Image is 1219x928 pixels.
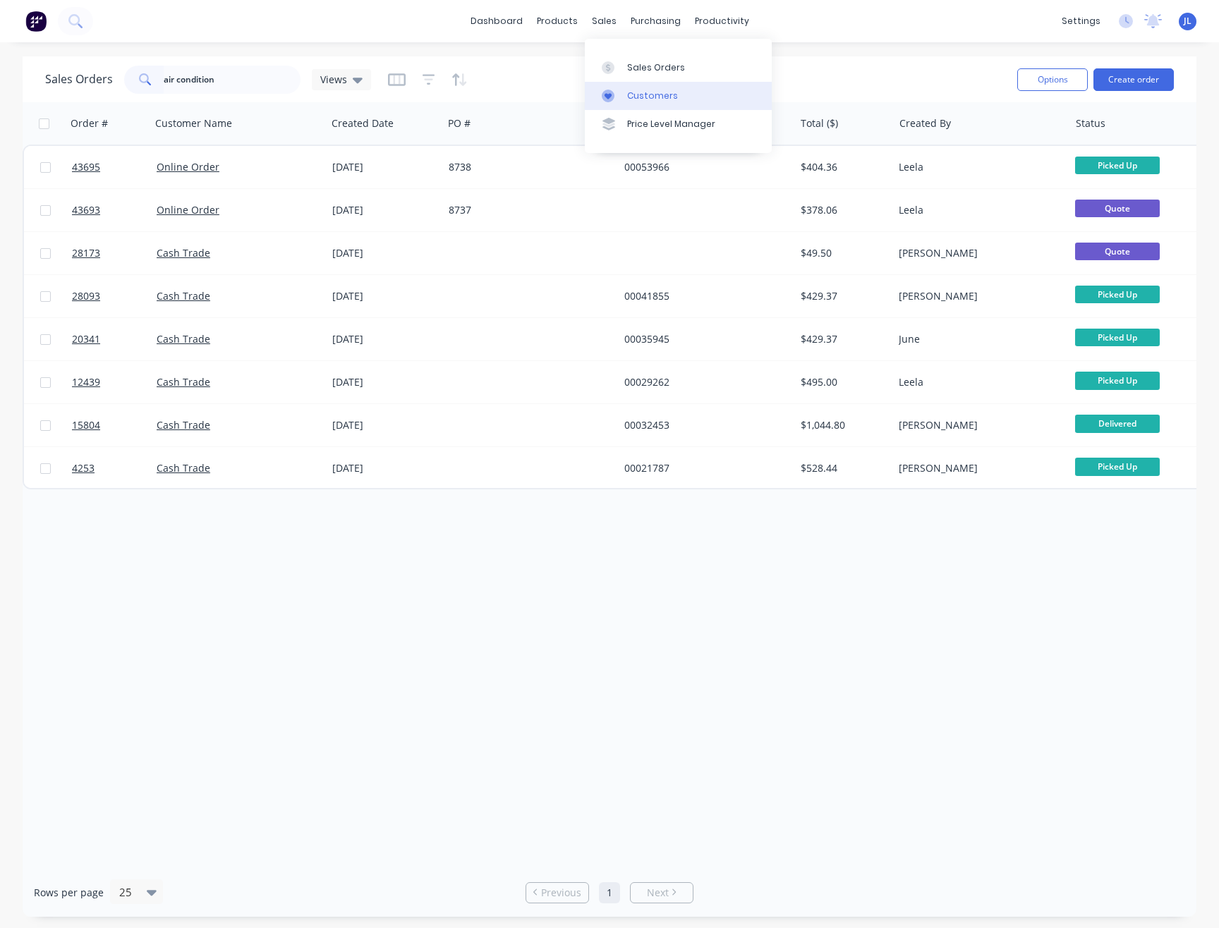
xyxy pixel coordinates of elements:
[332,461,437,475] div: [DATE]
[332,203,437,217] div: [DATE]
[332,160,437,174] div: [DATE]
[72,146,157,188] a: 43695
[1075,243,1160,260] span: Quote
[624,418,781,432] div: 00032453
[899,203,1055,217] div: Leela
[899,246,1055,260] div: [PERSON_NAME]
[624,332,781,346] div: 00035945
[899,332,1055,346] div: June
[801,116,838,130] div: Total ($)
[463,11,530,32] a: dashboard
[332,116,394,130] div: Created Date
[164,66,301,94] input: Search...
[520,882,699,903] ul: Pagination
[624,160,781,174] div: 00053966
[449,203,605,217] div: 8737
[624,375,781,389] div: 00029262
[155,116,232,130] div: Customer Name
[801,289,883,303] div: $429.37
[624,289,781,303] div: 00041855
[449,160,605,174] div: 8738
[72,404,157,446] a: 15804
[599,882,620,903] a: Page 1 is your current page
[801,332,883,346] div: $429.37
[801,203,883,217] div: $378.06
[72,332,100,346] span: 20341
[541,886,581,900] span: Previous
[72,160,100,174] span: 43695
[899,461,1055,475] div: [PERSON_NAME]
[801,375,883,389] div: $495.00
[157,375,210,389] a: Cash Trade
[72,361,157,403] a: 12439
[688,11,756,32] div: productivity
[72,418,100,432] span: 15804
[72,447,157,489] a: 4253
[801,461,883,475] div: $528.44
[157,332,210,346] a: Cash Trade
[1076,116,1105,130] div: Status
[71,116,108,130] div: Order #
[899,418,1055,432] div: [PERSON_NAME]
[320,72,347,87] span: Views
[1055,11,1108,32] div: settings
[157,289,210,303] a: Cash Trade
[72,289,100,303] span: 28093
[1075,329,1160,346] span: Picked Up
[1075,458,1160,475] span: Picked Up
[585,11,624,32] div: sales
[1017,68,1088,91] button: Options
[1075,372,1160,389] span: Picked Up
[157,461,210,475] a: Cash Trade
[332,375,437,389] div: [DATE]
[624,11,688,32] div: purchasing
[72,461,95,475] span: 4253
[448,116,471,130] div: PO #
[332,289,437,303] div: [DATE]
[25,11,47,32] img: Factory
[72,232,157,274] a: 28173
[332,332,437,346] div: [DATE]
[332,246,437,260] div: [DATE]
[627,61,685,74] div: Sales Orders
[1075,415,1160,432] span: Delivered
[899,116,951,130] div: Created By
[1075,286,1160,303] span: Picked Up
[899,289,1055,303] div: [PERSON_NAME]
[801,246,883,260] div: $49.50
[157,418,210,432] a: Cash Trade
[627,90,678,102] div: Customers
[530,11,585,32] div: products
[157,160,219,173] a: Online Order
[1184,15,1191,28] span: JL
[647,886,669,900] span: Next
[45,73,113,86] h1: Sales Orders
[72,375,100,389] span: 12439
[157,246,210,260] a: Cash Trade
[1075,200,1160,217] span: Quote
[801,418,883,432] div: $1,044.80
[585,110,772,138] a: Price Level Manager
[631,886,693,900] a: Next page
[627,118,715,130] div: Price Level Manager
[624,461,781,475] div: 00021787
[899,375,1055,389] div: Leela
[585,82,772,110] a: Customers
[332,418,437,432] div: [DATE]
[801,160,883,174] div: $404.36
[72,318,157,360] a: 20341
[34,886,104,900] span: Rows per page
[72,203,100,217] span: 43693
[526,886,588,900] a: Previous page
[1093,68,1174,91] button: Create order
[72,275,157,317] a: 28093
[585,53,772,81] a: Sales Orders
[899,160,1055,174] div: Leela
[1075,157,1160,174] span: Picked Up
[72,246,100,260] span: 28173
[72,189,157,231] a: 43693
[157,203,219,216] a: Online Order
